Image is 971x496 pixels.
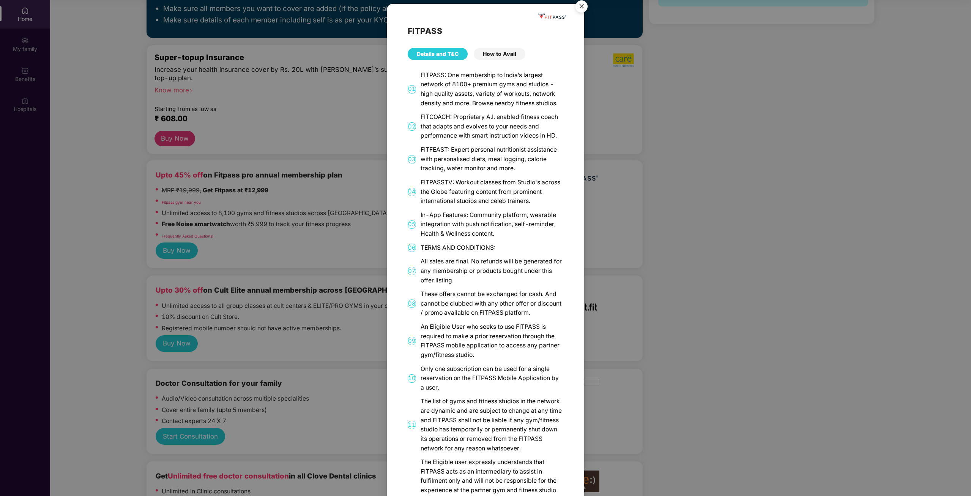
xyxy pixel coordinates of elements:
div: FITFEAST: Expert personal nutritionist assistance with personalised diets, meal logging, calorie ... [421,145,563,173]
span: 06 [408,244,416,252]
div: An Eligible User who seeks to use FITPASS is required to make a prior reservation through the FIT... [421,322,563,360]
h2: FITPASS [408,25,564,37]
span: 05 [408,220,416,229]
span: 10 [408,374,416,383]
div: How to Avail [474,48,525,60]
span: 04 [408,188,416,196]
div: Only one subscription can be used for a single reservation on the FITPASS Mobile Application by a... [421,364,563,393]
span: 02 [408,122,416,131]
span: 08 [408,300,416,308]
div: The list of gyms and fitness studios in the network are dynamic and are subject to change at any ... [421,397,563,453]
span: 11 [408,421,416,429]
div: Details and T&C [408,48,468,60]
img: fppp.png [537,11,567,21]
span: 09 [408,337,416,345]
div: All sales are final. No refunds will be generated for any membership or products bought under thi... [421,257,563,285]
div: In-App Features: Community platform, wearable integration with push notification, self-reminder, ... [421,211,563,239]
span: 03 [408,155,416,163]
div: FITPASS: One membership to India’s largest network of 8100+ premium gyms and studios - high quali... [421,71,563,108]
div: These offers cannot be exchanged for cash. And cannot be clubbed with any other offer or discount... [421,290,563,318]
div: FITCOACH: Proprietary A.I. enabled fitness coach that adapts and evolves to your needs and perfor... [421,113,563,141]
div: FITPASSTV: Workout classes from Studio's across the Globe featuring content from prominent intern... [421,178,563,206]
span: 07 [408,267,416,275]
span: 01 [408,85,416,93]
div: TERMS AND CONDITIONS: [421,243,563,253]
